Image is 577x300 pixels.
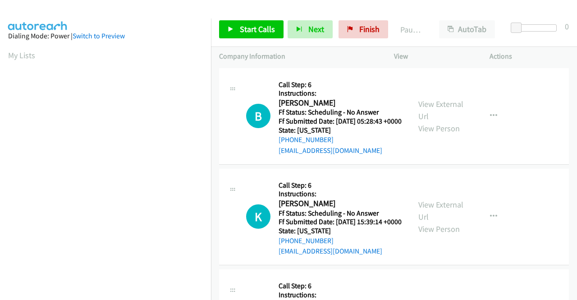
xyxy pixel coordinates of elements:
[279,126,402,135] h5: State: [US_STATE]
[279,108,402,117] h5: Ff Status: Scheduling - No Answer
[279,236,334,245] a: [PHONE_NUMBER]
[279,117,402,126] h5: Ff Submitted Date: [DATE] 05:28:43 +0000
[73,32,125,40] a: Switch to Preview
[279,198,399,209] h2: [PERSON_NAME]
[279,282,402,291] h5: Call Step: 6
[246,204,270,229] div: The call is yet to be attempted
[418,199,463,222] a: View External Url
[515,24,557,32] div: Delay between calls (in seconds)
[339,20,388,38] a: Finish
[246,204,270,229] h1: K
[8,31,203,42] div: Dialing Mode: Power |
[240,24,275,34] span: Start Calls
[279,291,402,300] h5: Instructions:
[279,209,402,218] h5: Ff Status: Scheduling - No Answer
[439,20,495,38] button: AutoTab
[418,99,463,121] a: View External Url
[565,20,569,32] div: 0
[279,80,402,89] h5: Call Step: 6
[394,51,473,62] p: View
[308,24,324,34] span: Next
[279,146,382,155] a: [EMAIL_ADDRESS][DOMAIN_NAME]
[219,20,284,38] a: Start Calls
[279,226,402,235] h5: State: [US_STATE]
[246,104,270,128] h1: B
[219,51,378,62] p: Company Information
[279,217,402,226] h5: Ff Submitted Date: [DATE] 15:39:14 +0000
[359,24,380,34] span: Finish
[418,224,460,234] a: View Person
[400,23,423,36] p: Paused
[279,98,399,108] h2: [PERSON_NAME]
[279,247,382,255] a: [EMAIL_ADDRESS][DOMAIN_NAME]
[246,104,270,128] div: The call is yet to be attempted
[279,181,402,190] h5: Call Step: 6
[490,51,569,62] p: Actions
[8,50,35,60] a: My Lists
[279,89,402,98] h5: Instructions:
[279,135,334,144] a: [PHONE_NUMBER]
[418,123,460,134] a: View Person
[279,189,402,198] h5: Instructions:
[288,20,333,38] button: Next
